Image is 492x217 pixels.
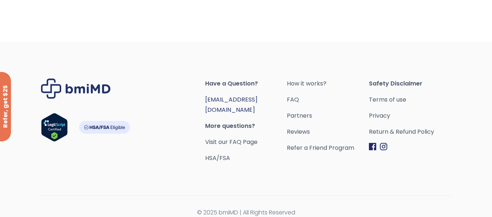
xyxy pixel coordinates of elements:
a: Privacy [369,111,451,121]
img: Instagram [380,143,387,151]
a: Reviews [287,127,369,137]
a: How it works? [287,79,369,89]
a: [EMAIL_ADDRESS][DOMAIN_NAME] [205,95,258,114]
a: FAQ [287,95,369,105]
a: HSA/FSA [205,154,230,162]
img: Brand Logo [41,79,111,99]
a: Partners [287,111,369,121]
span: More questions? [205,121,287,131]
span: Have a Question? [205,79,287,89]
img: Facebook [369,143,376,151]
a: Refer a Friend Program [287,143,369,153]
a: Return & Refund Policy [369,127,451,137]
a: Verify LegitScript Approval for www.bmimd.com [41,113,68,145]
img: Verify Approval for www.bmimd.com [41,113,68,142]
img: HSA-FSA [79,121,130,134]
a: Visit our FAQ Page [205,138,258,146]
a: Terms of use [369,95,451,105]
span: Safety Disclaimer [369,79,451,89]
